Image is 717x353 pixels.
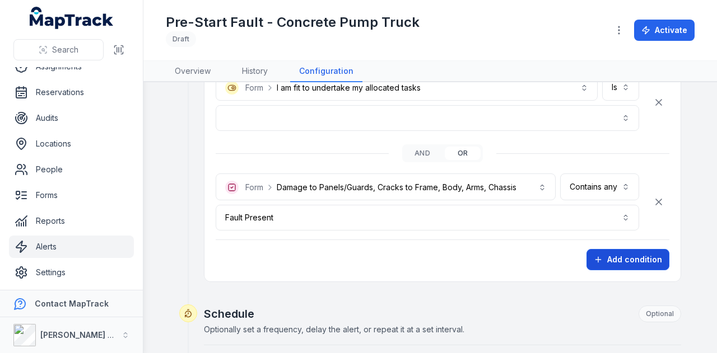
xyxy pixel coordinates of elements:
[40,330,132,340] strong: [PERSON_NAME] Group
[290,61,362,82] a: Configuration
[166,61,220,82] a: Overview
[204,305,681,322] h2: Schedule
[35,299,109,308] strong: Contact MapTrack
[9,107,134,129] a: Audits
[602,74,639,101] button: Is
[586,249,669,270] button: Add condition
[9,158,134,181] a: People
[52,44,78,55] span: Search
[9,133,134,155] a: Locations
[166,31,196,47] div: Draft
[216,205,639,230] button: Fault Present
[9,184,134,206] a: Forms
[9,210,134,232] a: Reports
[404,147,440,160] button: and
[560,173,639,200] button: Contains any
[204,324,464,334] span: Optionally set a frequency, delay the alert, or repeat it at a set interval.
[233,61,277,82] a: History
[445,147,481,160] button: or
[166,13,420,31] h1: Pre-Start Fault - Concrete Pump Truck
[9,236,134,258] a: Alerts
[30,7,114,29] a: MapTrack
[639,305,681,322] div: Optional
[216,74,598,101] button: FormI am fit to undertake my allocated tasks
[9,81,134,103] a: Reservations
[9,261,134,284] a: Settings
[216,173,556,200] button: FormDamage to Panels/Guards, Cracks to Frame, Body, Arms, Chassis
[634,20,695,41] button: Activate
[13,39,104,60] button: Search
